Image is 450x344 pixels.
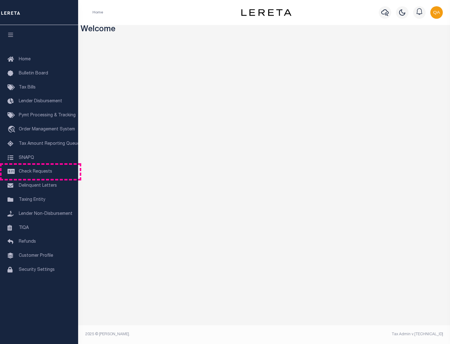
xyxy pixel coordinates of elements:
[19,184,57,188] span: Delinquent Letters
[19,268,55,272] span: Security Settings
[19,71,48,76] span: Bulletin Board
[19,240,36,244] span: Refunds
[19,155,34,160] span: SNAPQ
[19,212,72,216] span: Lender Non-Disbursement
[19,127,75,132] span: Order Management System
[7,126,17,134] i: travel_explore
[19,142,80,146] span: Tax Amount Reporting Queue
[19,225,29,230] span: TIQA
[19,254,53,258] span: Customer Profile
[241,9,291,16] img: logo-dark.svg
[81,331,264,337] div: 2025 © [PERSON_NAME].
[81,25,448,35] h3: Welcome
[92,10,103,15] li: Home
[430,6,443,19] img: svg+xml;base64,PHN2ZyB4bWxucz0iaHR0cDovL3d3dy53My5vcmcvMjAwMC9zdmciIHBvaW50ZXItZXZlbnRzPSJub25lIi...
[19,198,45,202] span: Taxing Entity
[269,331,443,337] div: Tax Admin v.[TECHNICAL_ID]
[19,113,76,118] span: Pymt Processing & Tracking
[19,57,31,62] span: Home
[19,169,52,174] span: Check Requests
[19,99,62,104] span: Lender Disbursement
[19,85,36,90] span: Tax Bills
